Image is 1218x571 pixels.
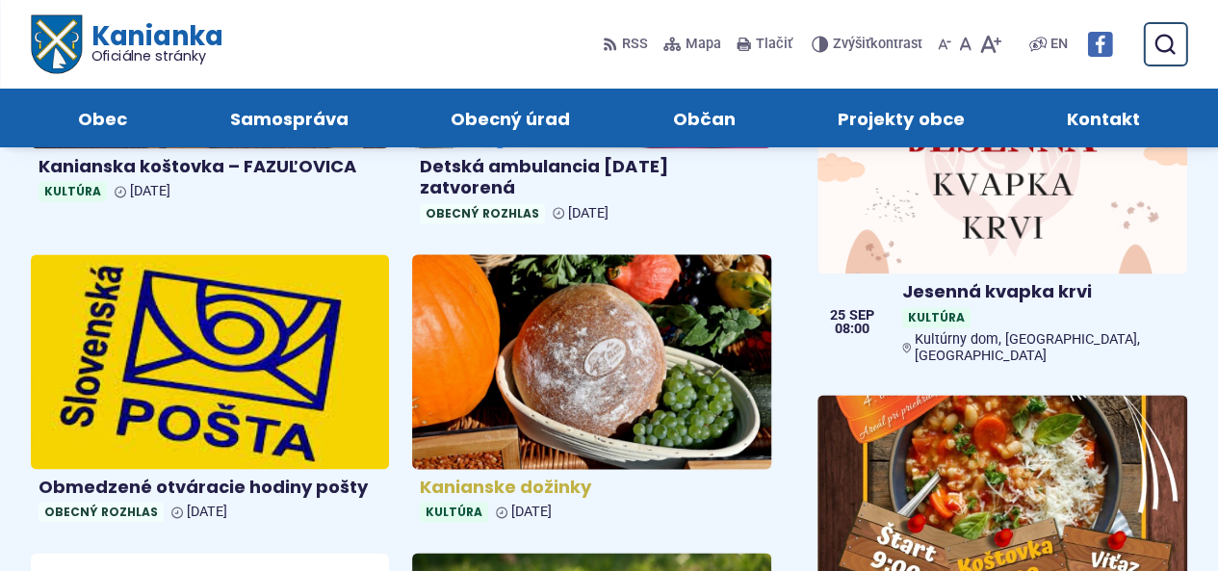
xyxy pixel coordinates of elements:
[849,309,874,323] span: sep
[603,24,652,65] a: RSS
[451,89,570,147] span: Obecný úrad
[830,323,874,336] span: 08:00
[733,24,796,65] button: Tlačiť
[187,504,227,520] span: [DATE]
[39,502,164,522] span: Obecný rozhlas
[130,183,170,199] span: [DATE]
[975,24,1005,65] button: Zväčšiť veľkosť písma
[955,24,975,65] button: Nastaviť pôvodnú veľkosť písma
[756,37,792,53] span: Tlačiť
[1035,89,1173,147] a: Kontakt
[817,81,1187,372] a: Jesenná kvapka krvi KultúraKultúrny dom, [GEOGRAPHIC_DATA], [GEOGRAPHIC_DATA] 25 sep 08:00
[78,89,127,147] span: Obec
[915,331,1179,364] span: Kultúrny dom, [GEOGRAPHIC_DATA], [GEOGRAPHIC_DATA]
[673,89,736,147] span: Občan
[902,281,1179,303] h4: Jesenná kvapka krvi
[420,502,488,522] span: Kultúra
[511,504,552,520] span: [DATE]
[230,89,349,147] span: Samospráva
[81,23,221,64] h1: Kanianka
[830,309,845,323] span: 25
[641,89,768,147] a: Občan
[1047,33,1072,56] a: EN
[420,477,763,499] h4: Kanianske dožinky
[31,15,81,74] img: Prejsť na domovskú stránku
[568,205,609,221] span: [DATE]
[1087,32,1112,57] img: Prejsť na Facebook stránku
[902,307,971,327] span: Kultúra
[622,33,648,56] span: RSS
[934,24,955,65] button: Zmenšiť veľkosť písma
[660,24,725,65] a: Mapa
[812,24,926,65] button: Zvýšiťkontrast
[39,156,381,178] h4: Kanianska koštovka – FAZUĽOVICA
[838,89,964,147] span: Projekty obce
[91,49,222,63] span: Oficiálne stránky
[806,89,997,147] a: Projekty obce
[833,37,922,53] span: kontrast
[686,33,721,56] span: Mapa
[31,254,389,530] a: Obmedzené otváracie hodiny pošty Obecný rozhlas [DATE]
[1067,89,1140,147] span: Kontakt
[420,156,763,199] h4: Detská ambulancia [DATE] zatvorená
[833,36,870,52] span: Zvýšiť
[39,181,107,201] span: Kultúra
[419,89,603,147] a: Obecný úrad
[46,89,160,147] a: Obec
[1050,33,1068,56] span: EN
[39,477,381,499] h4: Obmedzené otváracie hodiny pošty
[420,203,545,223] span: Obecný rozhlas
[412,254,770,530] a: Kanianske dožinky Kultúra [DATE]
[198,89,381,147] a: Samospráva
[31,15,222,74] a: Logo Kanianka, prejsť na domovskú stránku.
